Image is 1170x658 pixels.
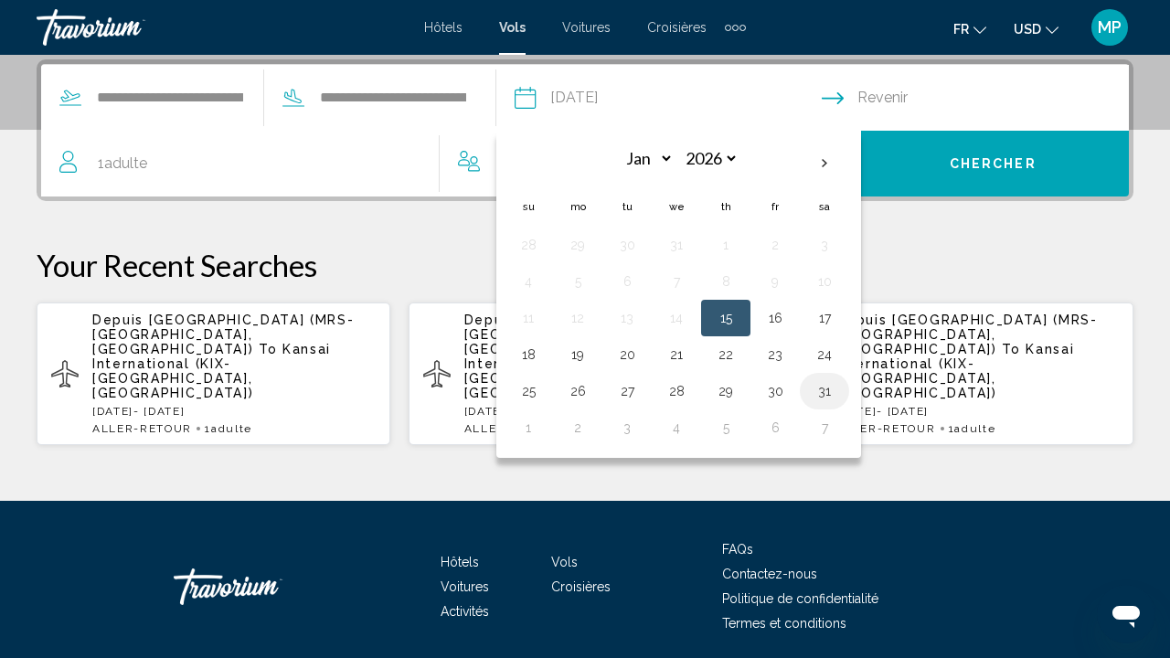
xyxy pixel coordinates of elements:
a: Travorium [37,9,406,46]
a: Travorium [174,559,356,614]
button: Day 4 [662,415,691,440]
button: Day 9 [760,269,790,294]
p: [DATE] - [DATE] [92,405,376,418]
span: [GEOGRAPHIC_DATA] (MRS-[GEOGRAPHIC_DATA], [GEOGRAPHIC_DATA]) [92,313,354,356]
button: Day 21 [662,342,691,367]
button: Day 16 [760,305,790,331]
span: To [1002,342,1020,356]
button: Day 11 [514,305,543,331]
a: Politique de confidentialité [722,591,878,606]
button: Day 23 [760,342,790,367]
span: Depuis [835,313,887,327]
span: 1 [98,151,147,176]
button: Day 15 [711,305,740,331]
p: Your Recent Searches [37,247,1133,283]
a: Activités [441,604,489,619]
button: Day 30 [612,232,642,258]
button: Extra navigation items [725,13,746,42]
span: Depuis [92,313,144,327]
div: Search widget [41,64,1129,196]
button: Depuis [GEOGRAPHIC_DATA] (MRS-[GEOGRAPHIC_DATA], [GEOGRAPHIC_DATA]) To Kansai International (KIX-... [780,302,1133,446]
a: Termes et conditions [722,616,846,631]
button: Day 26 [563,378,592,404]
button: Day 17 [810,305,839,331]
span: Kansai International (KIX-[GEOGRAPHIC_DATA], [GEOGRAPHIC_DATA]) [835,342,1074,400]
button: Day 8 [711,269,740,294]
a: FAQs [722,542,753,557]
a: Hôtels [424,20,463,35]
button: Day 6 [612,269,642,294]
span: [GEOGRAPHIC_DATA] (MRS-[GEOGRAPHIC_DATA], [GEOGRAPHIC_DATA]) [464,313,726,356]
button: Day 10 [810,269,839,294]
button: Day 1 [514,415,543,440]
span: ALLER-RETOUR [835,422,935,435]
span: ALLER-RETOUR [464,422,564,435]
button: Day 2 [760,232,790,258]
span: Adulte [954,422,995,435]
span: To [259,342,277,356]
button: Next month [800,143,849,185]
button: Return date [822,65,1129,131]
span: Kansai International (KIX-[GEOGRAPHIC_DATA], [GEOGRAPHIC_DATA]) [92,342,331,400]
span: Adulte [211,422,252,435]
button: Day 4 [514,269,543,294]
a: Hôtels [441,555,479,569]
span: USD [1014,22,1041,37]
button: Day 3 [810,232,839,258]
button: Depart date: Jan 15, 2026 [515,65,822,131]
button: Day 24 [810,342,839,367]
a: Vols [551,555,578,569]
select: Select month [614,143,674,175]
button: Day 6 [760,415,790,440]
button: Day 3 [612,415,642,440]
button: User Menu [1086,8,1133,47]
a: Croisières [647,20,707,35]
button: Day 28 [662,378,691,404]
button: Day 13 [612,305,642,331]
button: Day 31 [662,232,691,258]
span: Adulte [104,154,147,172]
button: Travelers: 1 adult, 0 children [41,131,857,196]
button: Day 31 [810,378,839,404]
a: Voitures [441,579,489,594]
button: Day 5 [711,415,740,440]
button: Day 5 [563,269,592,294]
button: Day 30 [760,378,790,404]
button: Day 7 [662,269,691,294]
p: [DATE] - [DATE] [464,405,748,418]
button: Day 2 [563,415,592,440]
button: Depuis [GEOGRAPHIC_DATA] (MRS-[GEOGRAPHIC_DATA], [GEOGRAPHIC_DATA]) To Kansai International (KIX-... [37,302,390,446]
select: Select year [679,143,739,175]
button: Day 18 [514,342,543,367]
iframe: Bouton de lancement de la fenêtre de messagerie [1097,585,1155,643]
span: Kansai International (KIX-[GEOGRAPHIC_DATA], [GEOGRAPHIC_DATA]) [464,342,703,400]
a: Voitures [562,20,611,35]
button: Day 7 [810,415,839,440]
button: Day 14 [662,305,691,331]
span: 1 [205,422,252,435]
button: Day 1 [711,232,740,258]
span: 1 [949,422,996,435]
span: MP [1098,18,1122,37]
a: Vols [499,20,526,35]
span: Depuis [464,313,516,327]
span: fr [953,22,969,37]
a: Croisières [551,579,611,594]
button: Day 19 [563,342,592,367]
button: Day 27 [612,378,642,404]
button: Day 22 [711,342,740,367]
button: Depuis [GEOGRAPHIC_DATA] (MRS-[GEOGRAPHIC_DATA], [GEOGRAPHIC_DATA]) To Kansai International (KIX-... [409,302,762,446]
a: Contactez-nous [722,567,817,581]
span: ALLER-RETOUR [92,422,192,435]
